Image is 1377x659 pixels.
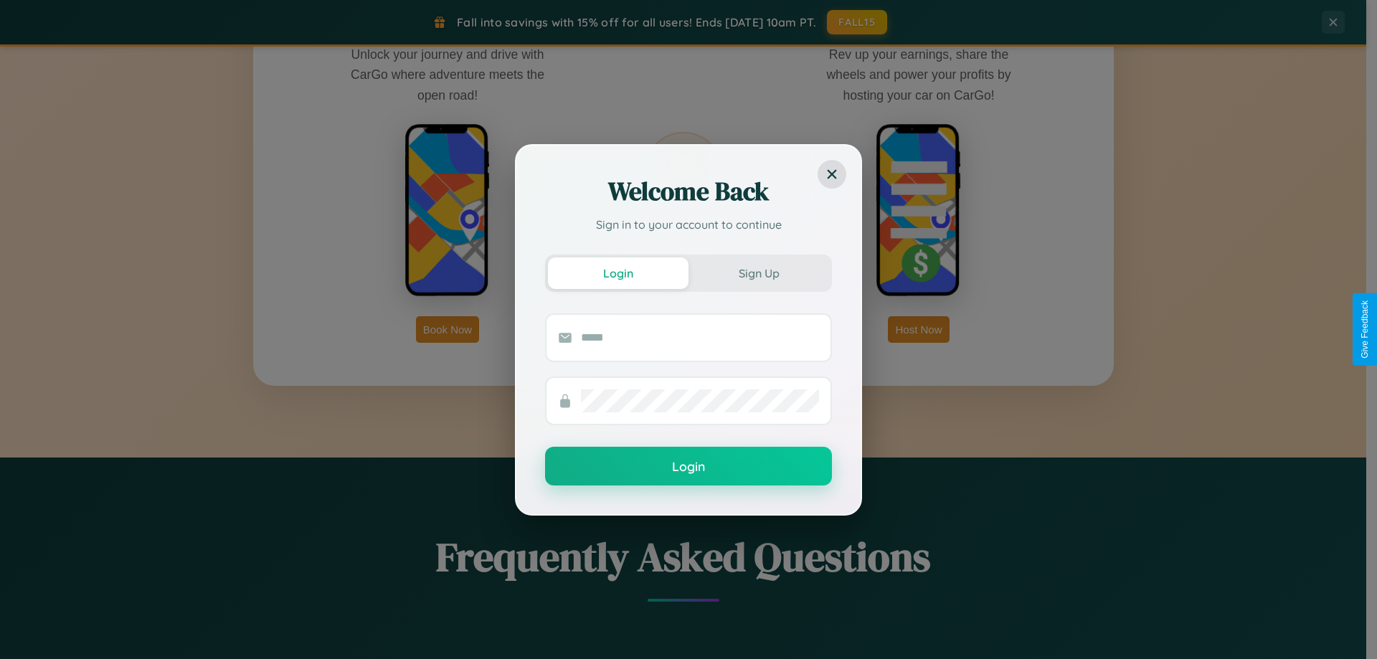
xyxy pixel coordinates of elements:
[1360,300,1370,359] div: Give Feedback
[545,174,832,209] h2: Welcome Back
[545,447,832,485] button: Login
[688,257,829,289] button: Sign Up
[545,216,832,233] p: Sign in to your account to continue
[548,257,688,289] button: Login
